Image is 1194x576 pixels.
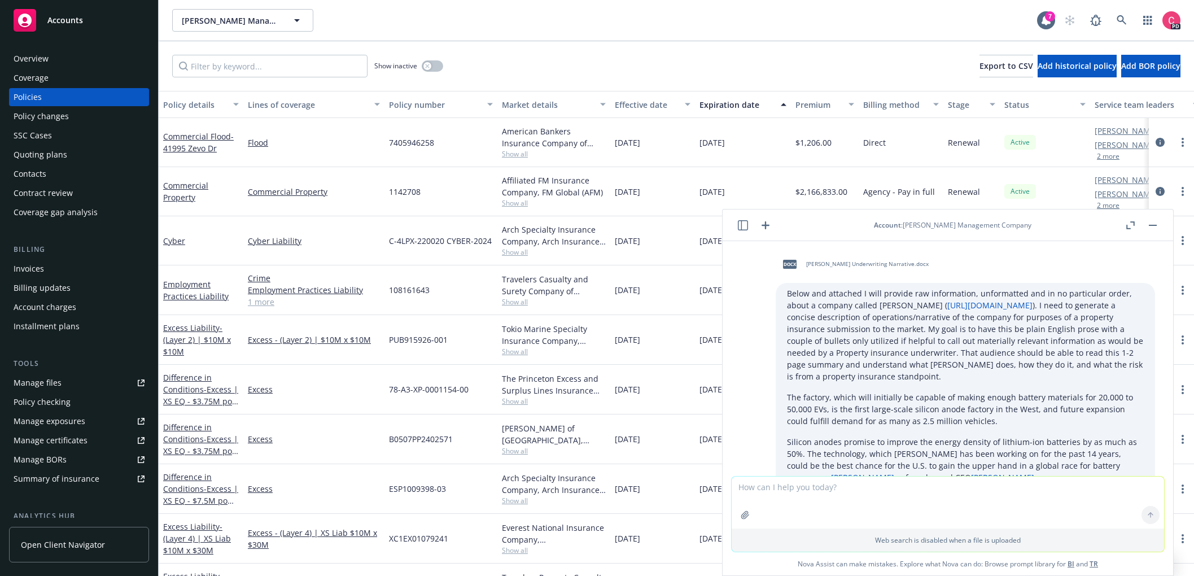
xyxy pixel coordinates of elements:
a: Excess [248,433,380,445]
span: Active [1009,137,1031,147]
a: Search [1110,9,1133,32]
a: Excess - (Layer 2) | $10M x $10M [248,334,380,346]
span: [DATE] [699,334,725,346]
a: Switch app [1136,9,1159,32]
div: Stage [948,99,983,111]
p: Below and attached I will provide raw information, unformatted and in no particular order, about ... [787,287,1144,382]
a: 1 more [248,296,380,308]
a: [PERSON_NAME] [1095,188,1158,200]
a: Quoting plans [9,146,149,164]
a: Contacts [9,165,149,183]
span: Accounts [47,16,83,25]
button: [PERSON_NAME] Management Company [172,9,313,32]
div: Quoting plans [14,146,67,164]
button: 2 more [1097,153,1119,160]
span: [DATE] [615,383,640,395]
div: Billing [9,244,149,255]
p: Web search is disabled when a file is uploaded [738,535,1157,545]
a: Report a Bug [1084,9,1107,32]
div: Market details [502,99,593,111]
span: Nova Assist can make mistakes. Explore what Nova can do: Browse prompt library for and [727,552,1169,575]
span: $1,206.00 [795,137,832,149]
span: ESP1009398-03 [389,483,446,495]
a: more [1176,234,1189,247]
a: Commercial Property [163,180,208,203]
div: Analytics hub [9,510,149,522]
span: [DATE] [615,433,640,445]
div: The Princeton Excess and Surplus Lines Insurance Company, [GEOGRAPHIC_DATA] Re, Amwins [502,373,606,396]
a: Policies [9,88,149,106]
span: [DATE] [615,483,640,495]
span: [DATE] [699,284,725,296]
a: more [1176,185,1189,198]
a: Invoices [9,260,149,278]
span: C-4LPX-220020 CYBER-2024 [389,235,492,247]
a: Manage files [9,374,149,392]
div: Status [1004,99,1073,111]
img: photo [1162,11,1180,29]
a: circleInformation [1153,136,1167,149]
span: [DATE] [615,235,640,247]
span: Renewal [948,137,980,149]
span: [DATE] [615,137,640,149]
span: [PERSON_NAME] Underwriting Narrative.docx [806,260,929,268]
a: Summary of insurance [9,470,149,488]
span: [DATE] [699,533,725,544]
span: Show all [502,496,606,505]
div: Service team leaders [1095,99,1186,111]
input: Filter by keyword... [172,55,368,77]
a: SSC Cases [9,126,149,145]
a: Manage certificates [9,431,149,450]
a: Policy changes [9,107,149,125]
span: [DATE] [699,137,725,149]
span: B0507PP2402571 [389,433,453,445]
a: Crime [248,272,380,284]
a: Billing updates [9,279,149,297]
span: Agency - Pay in full [863,186,935,198]
div: : [PERSON_NAME] Management Company [874,220,1031,230]
a: Excess [248,483,380,495]
span: 78-A3-XP-0001154-00 [389,383,469,395]
div: Coverage gap analysis [14,203,98,221]
span: Show all [502,149,606,159]
span: Show all [502,247,606,257]
a: Manage BORs [9,451,149,469]
span: PUB915926-001 [389,334,448,346]
a: Difference in Conditions [163,472,238,518]
span: Show all [502,446,606,456]
div: Everest National Insurance Company, [GEOGRAPHIC_DATA] [502,522,606,546]
a: Account charges [9,298,149,316]
a: [PERSON_NAME] [831,472,894,483]
span: Renewal [948,186,980,198]
span: - Excess | XS EQ - $3.75M po $10M x $20M [163,384,238,418]
a: Cyber [163,235,185,246]
span: - Excess | XS EQ - $3.75M po $10M x $20M [163,434,238,468]
span: Manage exposures [9,412,149,430]
div: docx[PERSON_NAME] Underwriting Narrative.docx [776,250,931,278]
div: Invoices [14,260,44,278]
a: Excess - (Layer 4) | XS Liab $10M x $30M [248,527,380,551]
div: Effective date [615,99,678,111]
span: [DATE] [699,235,725,247]
span: Show all [502,347,606,356]
span: Export to CSV [979,60,1033,71]
a: BI [1068,559,1074,569]
button: Policy details [159,91,243,118]
button: Add historical policy [1038,55,1117,77]
a: Overview [9,50,149,68]
span: Show all [502,297,606,307]
div: Premium [795,99,842,111]
div: Contacts [14,165,46,183]
span: Add BOR policy [1121,60,1180,71]
button: Lines of coverage [243,91,384,118]
a: Accounts [9,5,149,36]
div: Tokio Marine Specialty Insurance Company, Philadelphia Insurance Companies [502,323,606,347]
button: Add BOR policy [1121,55,1180,77]
div: Policies [14,88,42,106]
span: 1142708 [389,186,421,198]
a: Start snowing [1059,9,1081,32]
a: more [1176,283,1189,297]
div: Arch Specialty Insurance Company, Arch Insurance Company, CRC Group [502,224,606,247]
a: Contract review [9,184,149,202]
p: The factory, which will initially be capable of making enough battery materials for 20,000 to 50,... [787,391,1144,427]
